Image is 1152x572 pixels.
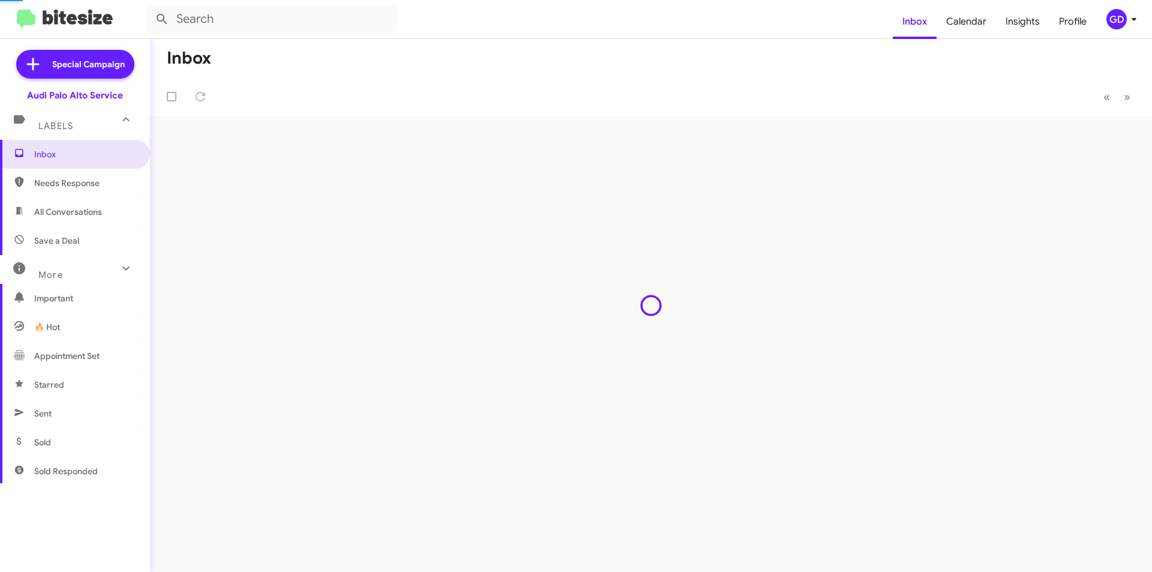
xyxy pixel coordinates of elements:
[1124,89,1130,104] span: »
[893,4,937,39] a: Inbox
[34,177,136,189] span: Needs Response
[937,4,996,39] a: Calendar
[52,58,125,70] span: Special Campaign
[27,89,123,101] div: Audi Palo Alto Service
[34,465,98,477] span: Sold Responded
[34,321,60,333] span: 🔥 Hot
[34,408,52,420] span: Sent
[996,4,1049,39] a: Insights
[1106,9,1127,29] div: GD
[1096,85,1117,109] button: Previous
[34,379,64,391] span: Starred
[34,206,102,218] span: All Conversations
[34,292,136,304] span: Important
[167,49,211,68] h1: Inbox
[34,436,51,448] span: Sold
[34,148,136,160] span: Inbox
[38,121,73,131] span: Labels
[1097,85,1138,109] nav: Page navigation example
[1049,4,1096,39] a: Profile
[1117,85,1138,109] button: Next
[34,350,100,362] span: Appointment Set
[145,5,397,34] input: Search
[38,269,63,280] span: More
[1096,9,1139,29] button: GD
[1103,89,1110,104] span: «
[34,235,79,247] span: Save a Deal
[16,50,134,79] a: Special Campaign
